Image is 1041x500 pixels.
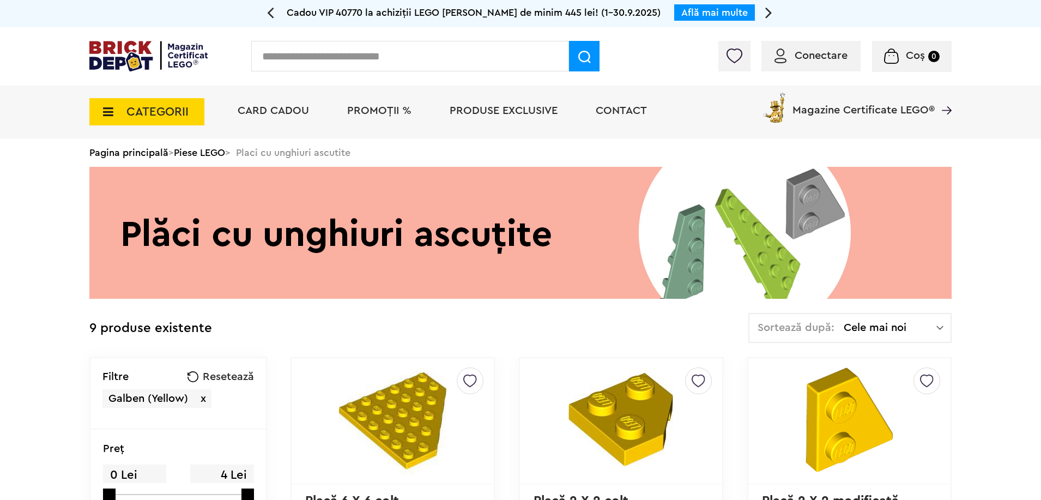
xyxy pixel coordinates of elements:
img: Placă 6 X 6 colţ [325,368,461,474]
span: CATEGORII [126,106,189,118]
a: Card Cadou [238,105,309,116]
p: Filtre [102,371,129,382]
a: Magazine Certificate LEGO® [935,91,952,101]
a: Află mai multe [681,8,748,17]
img: Placi cu unghiuri ascutite [89,167,952,299]
span: Resetează [203,371,254,382]
span: Magazine Certificate LEGO® [792,91,935,116]
span: Cele mai noi [844,322,936,333]
a: Pagina principală [89,148,168,158]
span: x [201,393,206,404]
img: Placă 2 X 2 modificată unghi dreapta [797,368,901,472]
span: Conectare [795,50,848,61]
a: Conectare [774,50,848,61]
a: Contact [596,105,647,116]
span: Galben (Yellow) [108,393,188,404]
span: 4 Lei [190,465,253,486]
span: Cadou VIP 40770 la achiziții LEGO [PERSON_NAME] de minim 445 lei! (1-30.9.2025) [287,8,661,17]
p: Preţ [103,443,124,454]
div: 9 produse existente [89,313,212,344]
span: Coș [906,50,925,61]
span: Sortează după: [758,322,834,333]
div: > > Placi cu unghiuri ascutite [89,138,952,167]
a: PROMOȚII % [347,105,411,116]
small: 0 [928,51,940,62]
a: Produse exclusive [450,105,558,116]
img: Placă 2 X 2 colţ [568,368,673,472]
a: Piese LEGO [174,148,225,158]
span: 0 Lei [103,465,166,486]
